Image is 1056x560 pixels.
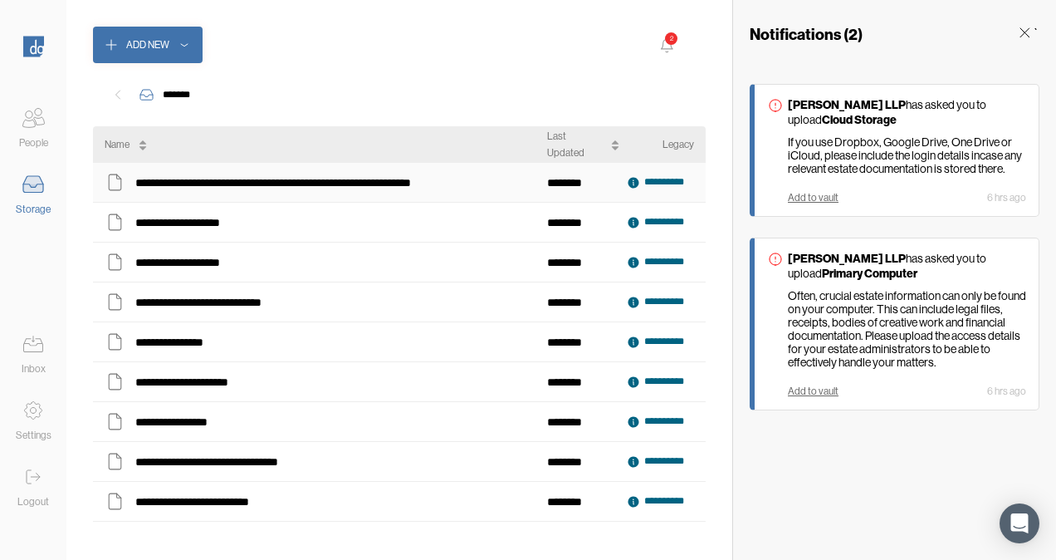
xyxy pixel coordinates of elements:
[17,494,49,510] div: Logout
[750,24,863,44] h3: Notifications ( 2 )
[1000,504,1039,543] div: Open Intercom Messenger
[547,128,603,161] div: Last Updated
[788,251,1026,281] p: has asked you to upload
[788,386,838,397] div: Add to vault
[788,251,906,266] strong: [PERSON_NAME] LLP
[788,97,1026,127] p: has asked you to upload
[822,266,917,281] strong: Primary Computer
[105,136,130,153] div: Name
[788,192,838,204] div: Add to vault
[16,427,51,444] div: Settings
[987,386,1026,397] div: 6 hrs ago
[16,201,51,218] div: Storage
[788,97,906,112] strong: [PERSON_NAME] LLP
[22,361,46,377] div: Inbox
[822,112,897,127] strong: Cloud Storage
[987,192,1026,204] div: 6 hrs ago
[19,135,48,151] div: People
[788,135,1026,175] p: If you use Dropbox, Google Drive, One Drive or iCloud, please include the login details incase an...
[662,136,694,153] div: Legacy
[664,32,677,45] div: 2
[126,37,169,53] div: Add New
[788,289,1026,369] p: Often, crucial estate information can only be found on your computer. This can include legal file...
[93,27,203,63] button: Add New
